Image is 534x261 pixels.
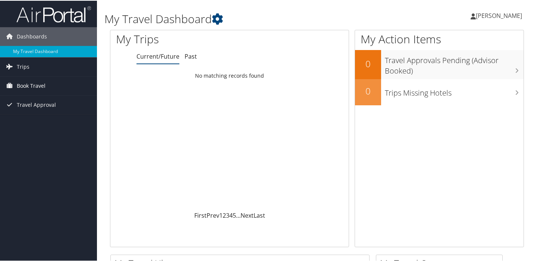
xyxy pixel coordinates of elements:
[355,84,381,97] h2: 0
[241,211,254,219] a: Next
[355,31,524,46] h1: My Action Items
[194,211,207,219] a: First
[185,52,197,60] a: Past
[385,83,524,97] h3: Trips Missing Hotels
[116,31,244,46] h1: My Trips
[17,57,29,75] span: Trips
[17,76,45,94] span: Book Travel
[226,211,229,219] a: 3
[355,49,524,78] a: 0Travel Approvals Pending (Advisor Booked)
[233,211,236,219] a: 5
[110,68,349,82] td: No matching records found
[476,11,522,19] span: [PERSON_NAME]
[104,10,388,26] h1: My Travel Dashboard
[355,78,524,105] a: 0Trips Missing Hotels
[471,4,530,26] a: [PERSON_NAME]
[17,27,47,45] span: Dashboards
[254,211,265,219] a: Last
[355,57,381,69] h2: 0
[223,211,226,219] a: 2
[136,52,179,60] a: Current/Future
[229,211,233,219] a: 4
[17,95,56,114] span: Travel Approval
[236,211,241,219] span: …
[385,51,524,75] h3: Travel Approvals Pending (Advisor Booked)
[16,5,91,22] img: airportal-logo.png
[207,211,219,219] a: Prev
[219,211,223,219] a: 1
